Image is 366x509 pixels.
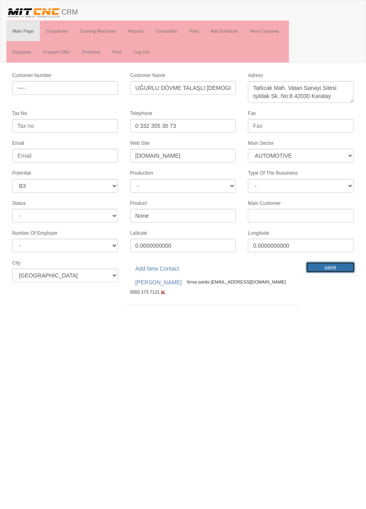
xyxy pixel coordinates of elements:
label: Main Customer [248,200,281,207]
input: Tax no [12,119,118,133]
label: Web Site [130,140,150,147]
a: Main Page [6,21,40,41]
a: New Company [244,21,285,41]
a: Competitor [150,21,183,41]
label: Number Of Employer [12,230,58,237]
img: Edit [160,289,166,296]
input: save [306,262,355,273]
label: Customer Name [130,72,165,79]
label: Latitude [130,230,148,237]
a: Past [183,21,204,41]
a: CRM [0,0,84,21]
a: Proforma [76,42,106,62]
input: Customer Name [130,81,236,95]
label: Status [12,200,26,207]
label: Longitude [248,230,269,237]
img: header.png [6,6,61,19]
a: Prepare Offer [37,42,76,62]
a: Print [106,42,128,62]
label: Telephone [130,110,152,117]
label: Customer Number [12,72,52,79]
input: Email [12,149,118,163]
label: Fax [248,110,256,117]
a: Existing Machines [74,21,122,41]
a: Postpone [6,42,37,62]
a: [PERSON_NAME] [130,275,187,289]
label: Adress [248,72,263,79]
label: Type Of The Bussiness [248,170,298,177]
label: Main Sector [248,140,274,147]
label: Product [130,200,147,207]
textarea: Tatlıcak Mah. Vatan Sanayi Sitesi Işıldak Sk. No:8 42030 Karatay [248,81,354,103]
input: Customer No [12,81,118,95]
a: Add Schedule [204,21,244,41]
input: Web site [130,149,236,163]
label: Tax No [12,110,27,117]
label: City [12,260,21,267]
label: Potential [12,170,31,177]
label: Production [130,170,153,177]
a: Reports [122,21,150,41]
input: Fax [248,119,354,133]
input: Telephone [130,119,236,133]
a: Companies [40,21,75,41]
a: Log Out [128,42,156,62]
label: Email [12,140,24,147]
div: firma sahibi [EMAIL_ADDRESS][DOMAIN_NAME] 0555 173 7121 [130,275,295,296]
a: Add New Contact [130,262,185,275]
